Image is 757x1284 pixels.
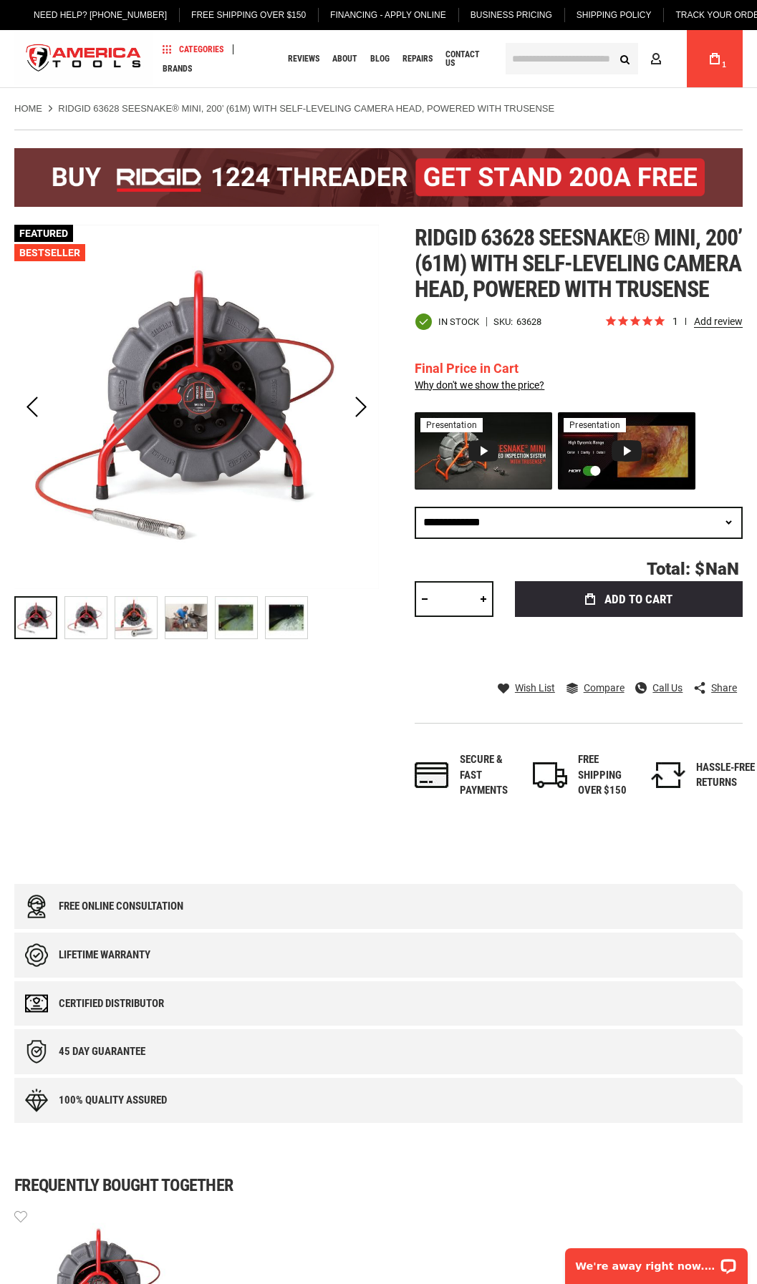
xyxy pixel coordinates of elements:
div: Availability [415,313,479,331]
span: NaN [705,559,739,579]
div: 45 day Guarantee [59,1046,145,1058]
span: Blog [370,54,390,63]
h1: Frequently bought together [14,1177,743,1194]
a: About [326,49,364,69]
span: Share [711,683,737,693]
a: Categories [156,39,230,59]
iframe: Secure express checkout frame [512,621,746,663]
a: Blog [364,49,396,69]
span: Call Us [652,683,683,693]
span: review [685,318,686,325]
span: Ridgid 63628 seesnake® mini, 200’ (61m) with self-leveling camera head, powered with trusense [415,224,741,303]
div: Final Price in Cart [415,359,544,378]
div: Secure & fast payments [460,752,519,798]
a: Reviews [281,49,326,69]
a: Call Us [635,681,683,694]
div: RIDGID 63628 SEESNAKE® MINI, 200’ (61M) WITH SELF-LEVELING CAMERA HEAD, POWERED WITH TRUSENSE [215,589,265,646]
div: Previous [14,225,50,589]
span: Compare [584,683,625,693]
div: Certified Distributor [59,998,164,1010]
span: Contact Us [445,50,488,67]
div: RIDGID 63628 SEESNAKE® MINI, 200’ (61M) WITH SELF-LEVELING CAMERA HEAD, POWERED WITH TRUSENSE [165,589,215,646]
a: Compare [566,681,625,694]
img: RIDGID 63628 SEESNAKE® MINI, 200’ (61M) WITH SELF-LEVELING CAMERA HEAD, POWERED WITH TRUSENSE [115,597,157,638]
img: shipping [533,762,567,788]
iframe: LiveChat chat widget [556,1239,757,1284]
div: Next [343,225,379,589]
span: Total: $ [647,559,705,579]
img: returns [651,762,685,788]
span: Shipping Policy [577,10,652,20]
a: Home [14,102,42,115]
div: RIDGID 63628 SEESNAKE® MINI, 200’ (61M) WITH SELF-LEVELING CAMERA HEAD, POWERED WITH TRUSENSE [265,589,308,646]
div: RIDGID 63628 SEESNAKE® MINI, 200’ (61M) WITH SELF-LEVELING CAMERA HEAD, POWERED WITH TRUSENSE [115,589,165,646]
img: RIDGID 63628 SEESNAKE® MINI, 200’ (61M) WITH SELF-LEVELING CAMERA HEAD, POWERED WITH TRUSENSE [165,597,207,638]
span: 1 [722,61,726,69]
img: payments [415,762,449,788]
img: America Tools [14,32,153,86]
a: 1 [701,30,728,87]
div: Free online consultation [59,900,183,913]
img: RIDGID 63628 SEESNAKE® MINI, 200’ (61M) WITH SELF-LEVELING CAMERA HEAD, POWERED WITH TRUSENSE [266,597,307,638]
button: Add to Cart [515,581,743,617]
span: Repairs [402,54,433,63]
img: RIDGID 63628 SEESNAKE® MINI, 200’ (61M) WITH SELF-LEVELING CAMERA HEAD, POWERED WITH TRUSENSE [65,597,107,638]
div: 100% quality assured [59,1094,167,1107]
span: Add to Cart [604,593,672,605]
span: About [332,54,357,63]
strong: RIDGID 63628 SEESNAKE® MINI, 200’ (61M) WITH SELF-LEVELING CAMERA HEAD, POWERED WITH TRUSENSE [58,103,554,114]
div: RIDGID 63628 SEESNAKE® MINI, 200’ (61M) WITH SELF-LEVELING CAMERA HEAD, POWERED WITH TRUSENSE [64,589,115,646]
span: Wish List [515,683,555,693]
span: In stock [438,317,479,326]
a: store logo [14,32,153,86]
img: RIDGID 63628 SEESNAKE® MINI, 200’ (61M) WITH SELF-LEVELING CAMERA HEAD, POWERED WITH TRUSENSE [14,225,379,589]
img: BOGO: Buy the RIDGID® 1224 Threader (26092), get the 92467 200A Stand FREE! [14,148,743,207]
img: RIDGID 63628 SEESNAKE® MINI, 200’ (61M) WITH SELF-LEVELING CAMERA HEAD, POWERED WITH TRUSENSE [216,597,257,638]
a: Wish List [498,681,555,694]
span: 1 reviews [672,316,743,327]
div: Add to Cart [515,624,743,660]
div: RIDGID 63628 SEESNAKE® MINI, 200’ (61M) WITH SELF-LEVELING CAMERA HEAD, POWERED WITH TRUSENSE [14,589,64,646]
a: Repairs [396,49,439,69]
span: Reviews [288,54,319,63]
div: 63628 [516,317,541,326]
span: Categories [163,44,223,54]
div: Lifetime warranty [59,949,150,961]
a: Contact Us [439,49,495,69]
a: Brands [156,59,198,78]
a: Why don't we show the price? [415,379,544,391]
span: Rated 5.0 out of 5 stars 1 reviews [604,314,743,330]
div: FREE SHIPPING OVER $150 [578,752,637,798]
span: Brands [163,64,192,73]
button: Search [611,45,638,72]
div: HASSLE-FREE RETURNS [696,760,755,791]
strong: SKU [493,317,516,326]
